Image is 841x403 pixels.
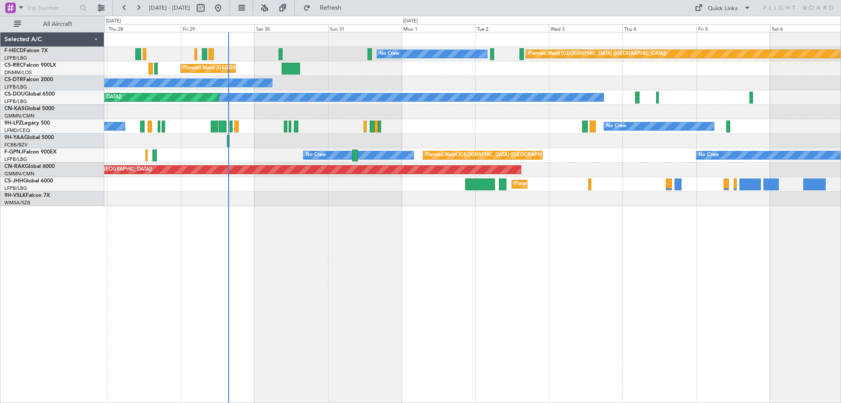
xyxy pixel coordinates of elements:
div: No Crew [306,149,326,162]
a: CS-DOUGlobal 6500 [4,92,55,97]
span: CS-DTR [4,77,23,82]
a: CS-JHHGlobal 6000 [4,178,53,184]
a: DNMM/LOS [4,69,32,76]
span: CS-JHH [4,178,23,184]
div: Planned Maint [GEOGRAPHIC_DATA] ([GEOGRAPHIC_DATA]) [425,149,563,162]
div: [DATE] [106,18,121,25]
div: Sun 31 [328,24,402,32]
span: CS-RRC [4,63,23,68]
div: Thu 28 [107,24,180,32]
a: F-GPNJFalcon 900EX [4,150,57,155]
span: CN-KAS [4,106,25,111]
button: All Aircraft [10,17,95,31]
span: 9H-YAA [4,135,24,140]
a: WMSA/SZB [4,200,30,206]
span: F-HECD [4,48,24,53]
div: Planned Maint [GEOGRAPHIC_DATA] ([GEOGRAPHIC_DATA]) [528,47,666,61]
a: 9H-VSLKFalcon 7X [4,193,50,198]
a: F-HECDFalcon 7X [4,48,48,53]
span: Refresh [312,5,349,11]
a: CS-RRCFalcon 900LX [4,63,56,68]
a: CS-DTRFalcon 2000 [4,77,53,82]
span: F-GPNJ [4,150,23,155]
a: LFMD/CEQ [4,127,30,134]
input: Trip Number [27,1,77,14]
span: 9H-VSLK [4,193,26,198]
a: CN-RAKGlobal 6000 [4,164,55,169]
button: Refresh [299,1,352,15]
div: Fri 5 [696,24,770,32]
a: LFPB/LBG [4,98,27,105]
a: LFPB/LBG [4,156,27,163]
button: Quick Links [690,1,755,15]
a: GMMN/CMN [4,171,35,177]
a: 9H-YAAGlobal 5000 [4,135,54,140]
a: LFPB/LBG [4,55,27,61]
div: No Crew [699,149,719,162]
a: FCBB/BZV [4,142,28,148]
div: Wed 3 [549,24,622,32]
a: GMMN/CMN [4,113,35,119]
span: All Aircraft [23,21,92,27]
span: 9H-LPZ [4,121,22,126]
div: Mon 1 [402,24,475,32]
a: CN-KASGlobal 5000 [4,106,54,111]
div: No Crew [606,120,626,133]
div: No Crew [379,47,399,61]
div: Planned Maint [GEOGRAPHIC_DATA] ([GEOGRAPHIC_DATA]) [183,62,321,75]
a: LFPB/LBG [4,84,27,90]
div: Quick Links [708,4,738,13]
span: [DATE] - [DATE] [149,4,190,12]
a: LFPB/LBG [4,185,27,192]
div: Fri 29 [181,24,254,32]
div: Thu 4 [622,24,696,32]
span: CN-RAK [4,164,25,169]
div: Planned Maint [GEOGRAPHIC_DATA] ([GEOGRAPHIC_DATA]) [514,178,652,191]
span: CS-DOU [4,92,25,97]
a: 9H-LPZLegacy 500 [4,121,50,126]
div: Tue 2 [475,24,549,32]
div: Sat 30 [254,24,328,32]
div: [DATE] [403,18,418,25]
